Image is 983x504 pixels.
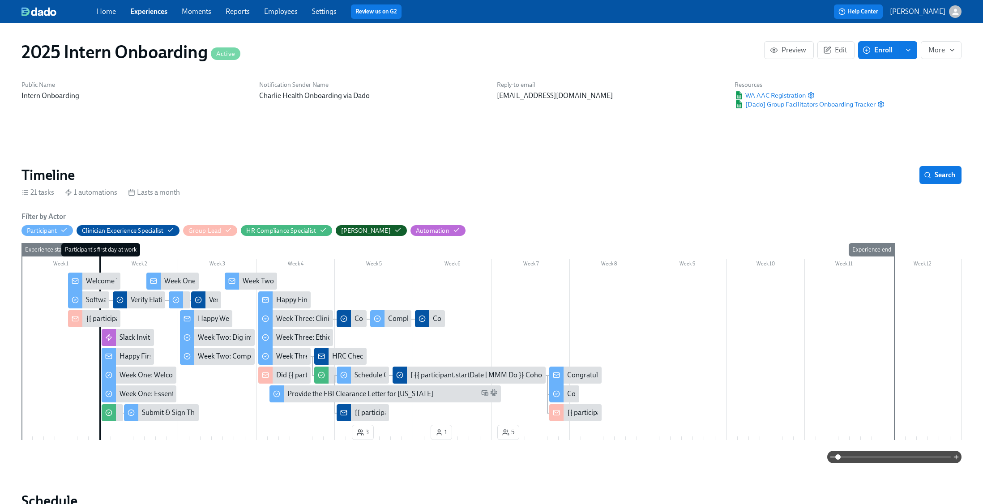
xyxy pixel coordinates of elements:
div: {{ participant.fullName }} passed their check-out! [567,408,716,418]
a: Reports [226,7,250,16]
div: Week 11 [805,259,883,271]
div: Complete Our Short Onboarding Survey [567,389,689,399]
div: Congratulations On A Successful Check-Out! [549,367,602,384]
span: Enroll [864,46,893,55]
div: Submit & Sign The [US_STATE] Disclosure Form (Time Sensitive!) and the [US_STATE] Background Check [142,408,460,418]
div: [ {{ participant.startDate | MMM Do }} Cohort] Confirm Successful Check-Out [410,370,643,380]
span: Active [211,51,240,57]
button: Edit [817,41,855,59]
div: Slack Invites [102,329,154,346]
a: Home [97,7,116,16]
button: Review us on G2 [351,4,402,19]
div: Verify Elation for {{ participant.fullName }} [113,291,165,308]
span: 5 [502,428,514,437]
div: Week 5 [335,259,413,271]
div: Week One: Welcome To Charlie Health Tasks! [120,370,257,380]
button: Help Center [834,4,883,19]
span: Preview [772,46,806,55]
span: 3 [357,428,369,437]
div: Week 3 [178,259,256,271]
div: Welcome To The Charlie Health Team! [86,276,202,286]
a: Experiences [130,7,167,16]
button: 3 [352,425,374,440]
div: Week One Onboarding Recap! [146,273,199,290]
div: Week One Onboarding Recap! [164,276,257,286]
div: Participant's first day at work [61,243,140,256]
div: 1 automations [65,188,117,197]
img: Google Sheet [735,91,744,99]
div: Week Two: Compliance Crisis Response [180,348,255,365]
div: Complete Docebo Courses [370,310,411,327]
div: Schedule Onboarding Check-Out! [355,370,457,380]
div: Complete Our Short Onboarding Survey [549,385,579,402]
button: Clinician Experience Specialist [77,225,180,236]
button: enroll [899,41,917,59]
button: Group Lead [183,225,237,236]
div: Week Three: Clinical Tools and Documentation [276,314,418,324]
div: Week One: Essential Compliance Tasks [102,385,176,402]
div: Happy First Day! [102,348,154,365]
a: Employees [264,7,298,16]
div: Provide the FBI Clearance Letter for [US_STATE] [287,389,433,399]
span: Help Center [838,7,878,16]
button: More [921,41,962,59]
p: [EMAIL_ADDRESS][DOMAIN_NAME] [497,91,724,101]
div: Experience end [849,243,895,256]
h6: Resources [735,81,885,89]
span: More [928,46,954,55]
div: Lasts a month [128,188,180,197]
span: Slack [490,389,497,399]
div: Confirm Docebo Completion for {{ participant.fullName }} [337,310,367,327]
div: Confirm Docebo Completion for {{ participant.fullName }} [355,314,531,324]
p: Intern Onboarding [21,91,248,101]
div: Confirm Docebo Completion for {{ participant.fullName }} (2nd attempt) [415,310,445,327]
div: Happy First Day! [120,351,170,361]
h6: Filter by Actor [21,212,66,222]
div: Complete Docebo Courses [388,314,470,324]
a: dado [21,7,97,16]
div: Week 6 [413,259,491,271]
a: Review us on G2 [355,7,397,16]
div: Hide Group Lead [188,226,221,235]
a: Moments [182,7,211,16]
button: HR Compliance Specialist [241,225,332,236]
div: Week 8 [570,259,648,271]
button: Enroll [858,41,899,59]
div: Week 2 [100,259,178,271]
div: Did {{ participant.fullName }} Schedule A Meet & Greet? [258,367,311,384]
a: Google SheetWA AAC Registration [735,91,806,100]
div: Week 1 [21,259,100,271]
a: Google Sheet[Dado] Group Facilitators Onboarding Tracker [735,100,876,109]
div: Week Three: Ethics, Conduct, & Legal Responsibilities (~5 hours to complete) [276,333,509,342]
button: Preview [764,41,814,59]
img: dado [21,7,56,16]
div: Verify Elation for {{ participant.fullName }} (2nd attempt) [209,295,380,305]
div: {{ participant.fullName }} Is Cleared From Compliance! [355,408,522,418]
button: 5 [497,425,519,440]
div: Week 9 [648,259,727,271]
div: Happy Final Week of Onboarding! [258,291,311,308]
h6: Reply-to email [497,81,724,89]
span: 1 [436,428,447,437]
div: Week 7 [491,259,570,271]
div: Congratulations On A Successful Check-Out! [567,370,703,380]
div: Software Set-Up [86,295,135,305]
div: Happy Week Two! [198,314,253,324]
button: Automation [410,225,466,236]
div: Week One: Welcome To Charlie Health Tasks! [102,367,176,384]
div: Software Set-Up [68,291,109,308]
div: Hide Paige Eber [341,226,391,235]
button: 1 [431,425,452,440]
div: Slack Invites [120,333,157,342]
h6: Notification Sender Name [259,81,486,89]
div: Hide HR Compliance Specialist [246,226,316,235]
div: Week Two Onboarding Recap! [243,276,335,286]
div: Week 10 [727,259,805,271]
button: [PERSON_NAME] [336,225,407,236]
div: Week Three: Final Onboarding Tasks [258,348,311,365]
div: 21 tasks [21,188,54,197]
div: Hide Clinician Experience Specialist [82,226,163,235]
div: HRC Check [332,351,367,361]
div: {{ participant.fullName }} passed their check-out! [549,404,602,421]
div: {{ participant.fullName }} has started onboarding [68,310,120,327]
